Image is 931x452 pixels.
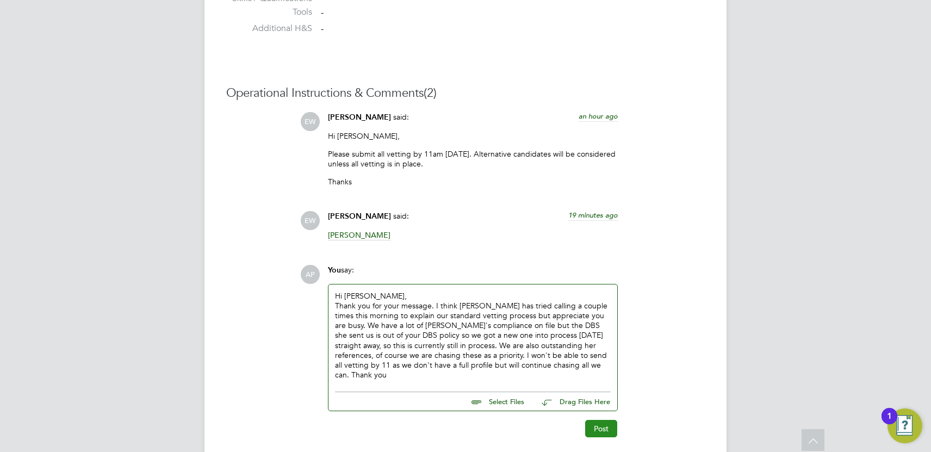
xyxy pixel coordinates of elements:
span: - [321,23,324,34]
span: 19 minutes ago [568,210,618,220]
div: say: [328,265,618,284]
span: said: [393,112,409,122]
p: Please submit all vetting by 11am [DATE]. Alternative candidates will be considered unless all ve... [328,149,618,169]
span: [PERSON_NAME] [328,230,390,240]
span: [PERSON_NAME] [328,212,391,221]
span: - [321,8,324,18]
span: said: [393,211,409,221]
div: Thank you for your message. I think [PERSON_NAME] has tried calling a couple times this morning t... [335,301,611,380]
p: Thanks [328,177,618,187]
span: AP [301,265,320,284]
span: EW [301,211,320,230]
label: Additional H&S [226,23,312,34]
span: an hour ago [579,112,618,121]
label: Tools [226,7,312,18]
div: Hi [PERSON_NAME], [335,291,611,380]
span: You [328,265,341,275]
span: EW [301,112,320,131]
span: (2) [424,85,437,100]
button: Post [585,420,617,437]
button: Open Resource Center, 1 new notification [887,408,922,443]
h3: Operational Instructions & Comments [226,85,705,101]
p: Hi [PERSON_NAME], [328,131,618,141]
button: Drag Files Here [533,391,611,413]
div: 1 [887,416,892,430]
span: [PERSON_NAME] [328,113,391,122]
